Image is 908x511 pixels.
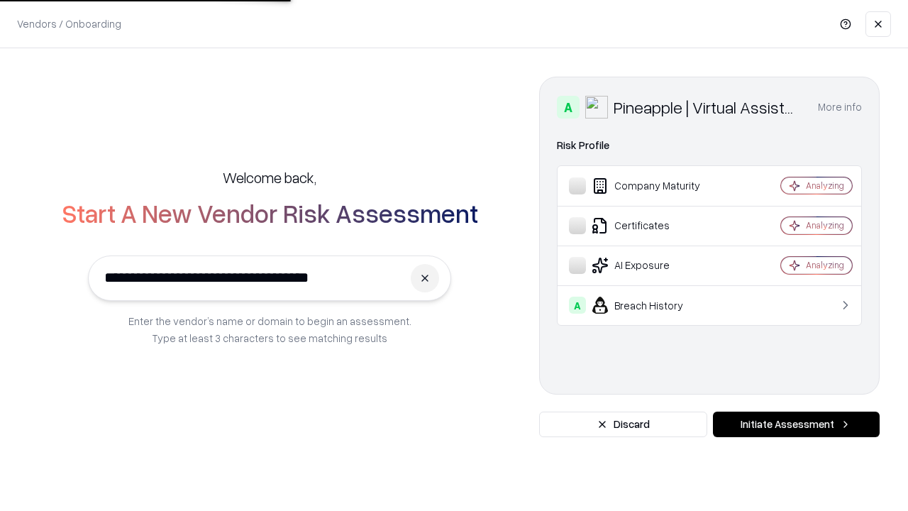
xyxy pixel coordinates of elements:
[614,96,801,119] div: Pineapple | Virtual Assistant Agency
[557,137,862,154] div: Risk Profile
[806,219,844,231] div: Analyzing
[62,199,478,227] h2: Start A New Vendor Risk Assessment
[818,94,862,120] button: More info
[713,412,880,437] button: Initiate Assessment
[539,412,707,437] button: Discard
[569,177,738,194] div: Company Maturity
[806,259,844,271] div: Analyzing
[557,96,580,119] div: A
[223,167,316,187] h5: Welcome back,
[17,16,121,31] p: Vendors / Onboarding
[128,312,411,346] p: Enter the vendor’s name or domain to begin an assessment. Type at least 3 characters to see match...
[806,180,844,192] div: Analyzing
[569,297,586,314] div: A
[585,96,608,119] img: Pineapple | Virtual Assistant Agency
[569,257,738,274] div: AI Exposure
[569,297,738,314] div: Breach History
[569,217,738,234] div: Certificates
